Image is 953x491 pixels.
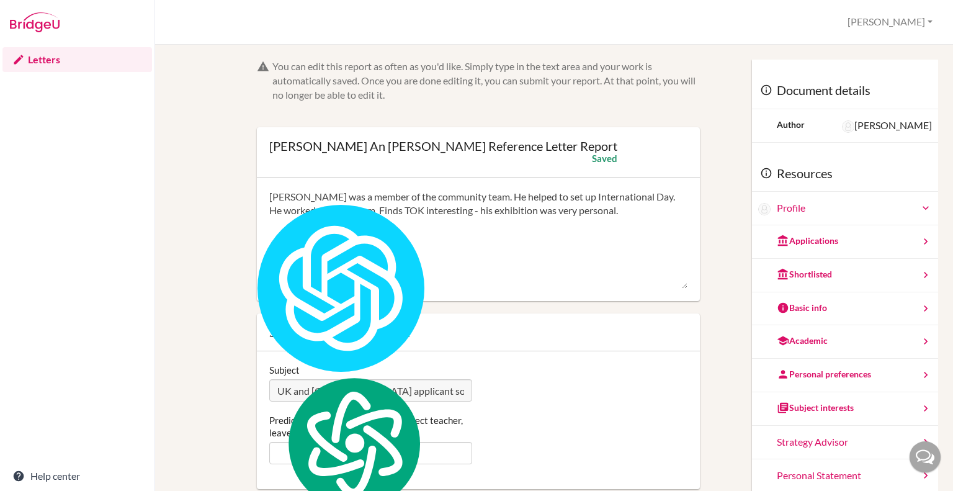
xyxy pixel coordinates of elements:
img: Truong An Dinh [758,203,771,215]
div: Subject & Predicted Grade [269,326,687,338]
a: Personal preferences [752,359,938,392]
a: Basic info [752,292,938,326]
div: Document details [752,72,938,109]
img: Bridge-U [10,12,60,32]
div: Shortlisted [777,268,832,281]
div: [PERSON_NAME] [842,119,932,133]
img: Paul Rispin [842,120,854,133]
a: Strategy Advisor [752,426,938,459]
a: Academic [752,325,938,359]
a: Applications [752,225,938,259]
span: Help [28,9,53,20]
div: Author [777,119,805,131]
a: Letters [2,47,152,72]
div: Personal preferences [777,368,871,381]
button: [PERSON_NAME] [842,11,938,34]
div: Applications [777,235,838,247]
div: You can edit this report as often as you'd like. Simply type in the text area and your work is au... [272,60,700,102]
a: Shortlisted [752,259,938,292]
div: Basic info [777,302,827,314]
a: Profile [777,201,932,215]
div: [PERSON_NAME] An [PERSON_NAME] Reference Letter Report [269,140,617,152]
div: Resources [752,155,938,192]
div: Saved [592,152,617,164]
div: Subject interests [777,402,854,414]
div: Academic [777,335,828,347]
a: Subject interests [752,392,938,426]
a: Help center [2,464,152,489]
